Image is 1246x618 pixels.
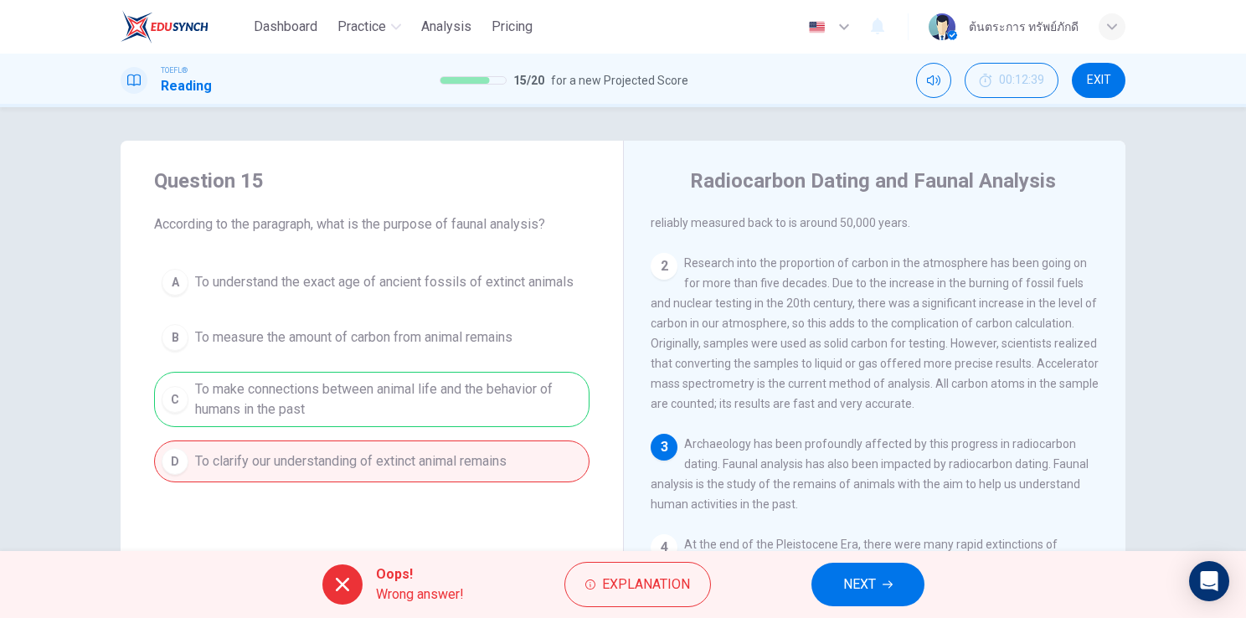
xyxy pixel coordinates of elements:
[965,63,1058,98] div: Hide
[337,17,386,37] span: Practice
[376,585,464,605] span: Wrong answer!
[564,562,711,607] button: Explanation
[1072,63,1125,98] button: EXIT
[651,434,677,461] div: 3
[965,63,1058,98] button: 00:12:39
[651,253,677,280] div: 2
[969,17,1079,37] div: ต้นตระการ ทรัพย์ภักดี
[121,10,247,44] a: EduSynch logo
[811,563,924,606] button: NEXT
[161,64,188,76] span: TOEFL®
[999,74,1044,87] span: 00:12:39
[421,17,471,37] span: Analysis
[376,564,464,585] span: Oops!
[247,12,324,42] button: Dashboard
[929,13,955,40] img: Profile picture
[1189,561,1229,601] div: Open Intercom Messenger
[843,573,876,596] span: NEXT
[485,12,539,42] button: Pricing
[551,70,688,90] span: for a new Projected Score
[690,167,1056,194] h4: Radiocarbon Dating and Faunal Analysis
[414,12,478,42] button: Analysis
[513,70,544,90] span: 15 / 20
[492,17,533,37] span: Pricing
[161,76,212,96] h1: Reading
[651,256,1099,410] span: Research into the proportion of carbon in the atmosphere has been going on for more than five dec...
[154,214,590,234] span: According to the paragraph, what is the purpose of faunal analysis?
[154,167,590,194] h4: Question 15
[331,12,408,42] button: Practice
[916,63,951,98] div: Mute
[602,573,690,596] span: Explanation
[651,437,1089,511] span: Archaeology has been profoundly affected by this progress in radiocarbon dating. Faunal analysis ...
[121,10,209,44] img: EduSynch logo
[1087,74,1111,87] span: EXIT
[806,21,827,33] img: en
[651,534,677,561] div: 4
[254,17,317,37] span: Dashboard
